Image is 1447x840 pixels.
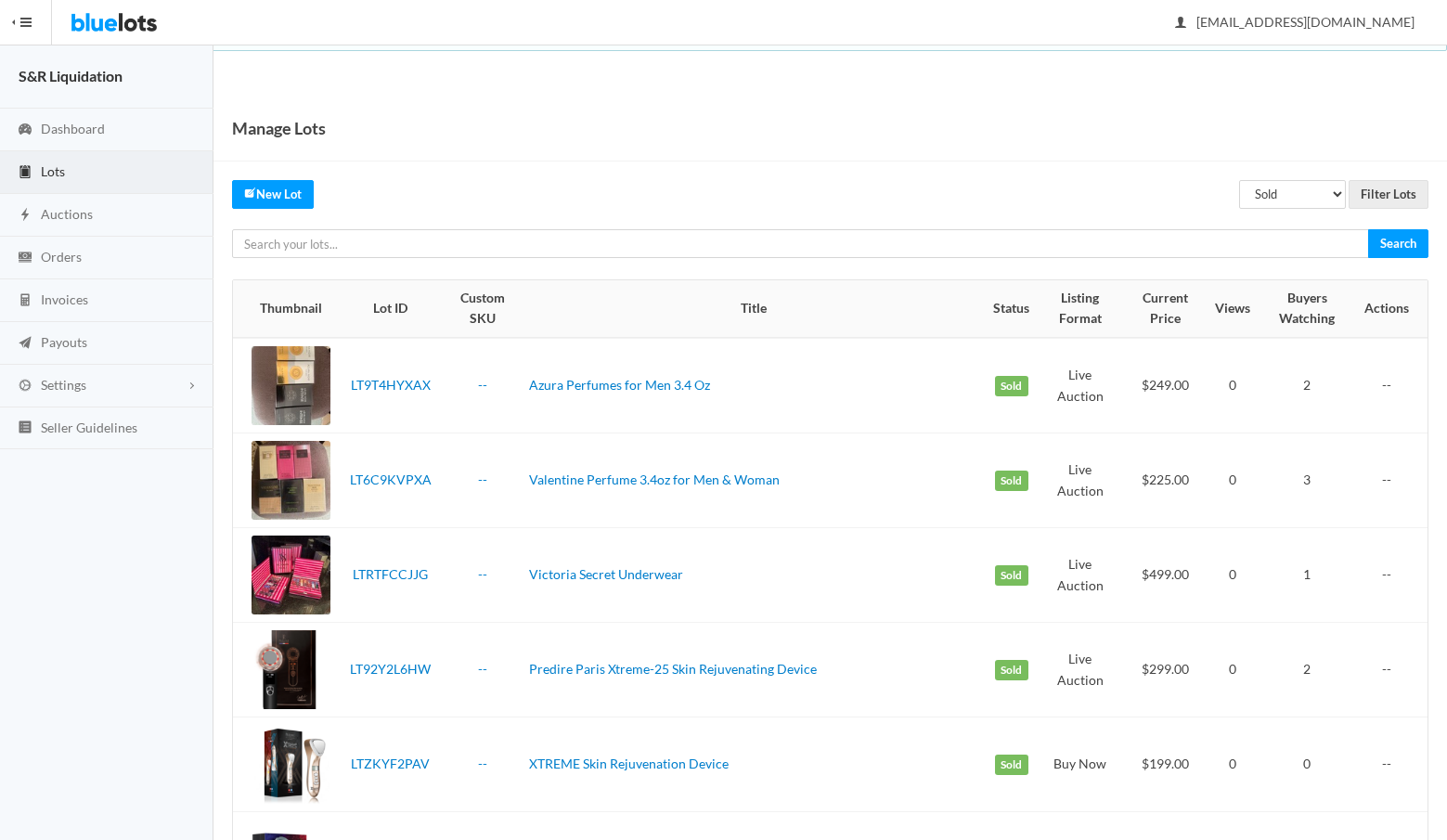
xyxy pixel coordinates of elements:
ion-icon: person [1171,15,1190,32]
a: LT92Y2L6HW [350,661,431,677]
td: $199.00 [1124,717,1208,812]
input: Search [1368,229,1428,258]
td: Live Auction [1037,338,1123,433]
td: Live Auction [1037,623,1123,717]
a: XTREME Skin Rejuvenation Device [529,756,729,771]
input: Filter Lots [1349,180,1428,209]
ion-icon: speedometer [16,122,34,139]
td: -- [1357,623,1428,717]
ion-icon: create [244,187,256,199]
th: Status [986,280,1037,338]
th: Title [522,280,986,338]
strong: S&R Liquidation [19,67,123,84]
a: -- [478,756,487,771]
a: Valentine Perfume 3.4oz for Men & Woman [529,472,780,487]
td: -- [1357,717,1428,812]
td: 0 [1208,528,1258,623]
th: Listing Format [1037,280,1123,338]
a: LTRTFCCJJG [353,566,428,582]
ion-icon: flash [16,207,34,225]
td: -- [1357,338,1428,433]
th: Actions [1357,280,1428,338]
a: Victoria Secret Underwear [529,566,683,582]
ion-icon: list box [16,420,34,437]
a: LT6C9KVPXA [350,472,432,487]
td: 0 [1258,717,1357,812]
a: LT9T4HYXAX [351,377,431,393]
label: Sold [995,565,1028,586]
td: Live Auction [1037,433,1123,528]
input: Search your lots... [232,229,1369,258]
td: 0 [1208,717,1258,812]
label: Sold [995,755,1028,775]
ion-icon: cash [16,250,34,267]
a: -- [478,566,487,582]
td: $225.00 [1124,433,1208,528]
td: 1 [1258,528,1357,623]
a: -- [478,661,487,677]
td: 0 [1208,433,1258,528]
td: -- [1357,433,1428,528]
span: Settings [41,377,86,393]
ion-icon: calculator [16,292,34,310]
td: 2 [1258,338,1357,433]
td: $249.00 [1124,338,1208,433]
th: Thumbnail [233,280,338,338]
td: $299.00 [1124,623,1208,717]
a: -- [478,377,487,393]
th: Lot ID [338,280,443,338]
span: Lots [41,163,65,179]
span: Seller Guidelines [41,420,137,435]
ion-icon: paper plane [16,335,34,353]
span: Orders [41,249,82,265]
th: Views [1208,280,1258,338]
span: Invoices [41,291,88,307]
th: Custom SKU [443,280,522,338]
span: Payouts [41,334,87,350]
td: Buy Now [1037,717,1123,812]
td: Live Auction [1037,528,1123,623]
a: -- [478,472,487,487]
h1: Manage Lots [232,114,326,142]
th: Current Price [1124,280,1208,338]
a: LTZKYF2PAV [351,756,430,771]
label: Sold [995,376,1028,396]
label: Sold [995,471,1028,491]
td: 2 [1258,623,1357,717]
a: Azura Perfumes for Men 3.4 Oz [529,377,710,393]
td: 0 [1208,338,1258,433]
label: Sold [995,660,1028,680]
td: $499.00 [1124,528,1208,623]
td: -- [1357,528,1428,623]
td: 0 [1208,623,1258,717]
th: Buyers Watching [1258,280,1357,338]
ion-icon: clipboard [16,164,34,182]
span: Dashboard [41,121,105,136]
span: Auctions [41,206,93,222]
a: Predire Paris Xtreme-25 Skin Rejuvenating Device [529,661,817,677]
ion-icon: cog [16,378,34,395]
td: 3 [1258,433,1357,528]
a: createNew Lot [232,180,314,209]
span: [EMAIL_ADDRESS][DOMAIN_NAME] [1176,14,1415,30]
